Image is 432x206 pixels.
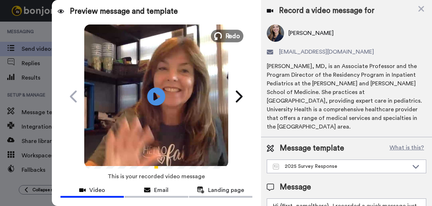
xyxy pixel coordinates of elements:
span: Message template [280,143,344,154]
span: Video [89,186,105,194]
span: Message [280,182,311,193]
img: Message-temps.svg [273,164,279,170]
button: What is this? [387,143,426,154]
span: This is your recorded video message [108,169,205,184]
span: [EMAIL_ADDRESS][DOMAIN_NAME] [279,48,374,56]
span: Landing page [208,186,244,194]
div: 2025 Survey Response [273,163,409,170]
span: Email [154,186,168,194]
div: [PERSON_NAME], MD, is an Associate Professor and the Program Director of the Residency Program in... [267,62,426,131]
